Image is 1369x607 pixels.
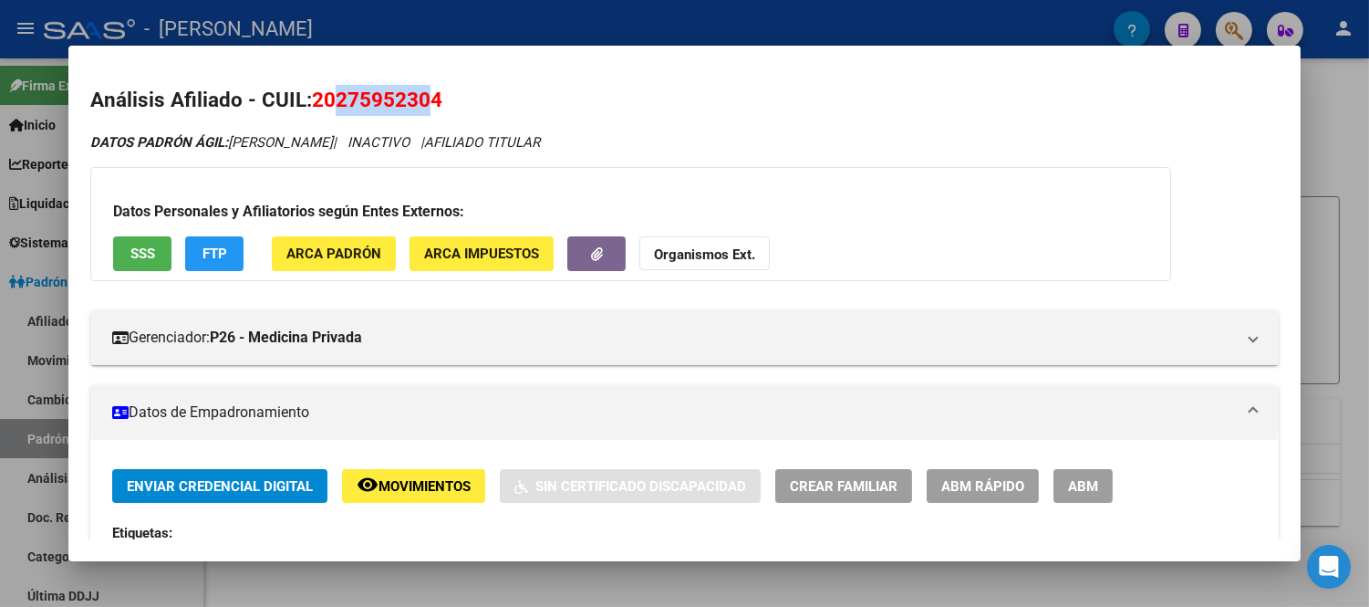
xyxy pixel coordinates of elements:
h2: Análisis Afiliado - CUIL: [90,85,1279,116]
strong: P26 - Medicina Privada [210,327,362,349]
mat-icon: remove_red_eye [357,474,379,496]
mat-panel-title: Gerenciador: [112,327,1235,349]
h3: Datos Personales y Afiliatorios según Entes Externos: [113,201,1148,223]
span: Movimientos [379,478,471,495]
mat-expansion-panel-header: Gerenciador:P26 - Medicina Privada [90,310,1279,365]
button: FTP [185,236,244,270]
span: AFILIADO TITULAR [424,134,540,151]
span: ARCA Impuestos [424,246,539,263]
i: | INACTIVO | [90,134,540,151]
span: Crear Familiar [790,478,897,495]
button: Sin Certificado Discapacidad [500,469,761,503]
div: Open Intercom Messenger [1307,545,1351,589]
mat-panel-title: Datos de Empadronamiento [112,402,1235,424]
button: Organismos Ext. [639,236,770,270]
mat-expansion-panel-header: Datos de Empadronamiento [90,385,1279,440]
button: Movimientos [342,469,485,503]
span: SSS [130,246,155,263]
button: ARCA Impuestos [410,236,554,270]
strong: Organismos Ext. [654,247,755,264]
span: [PERSON_NAME] [90,134,333,151]
button: ABM Rápido [927,469,1039,503]
button: ABM [1053,469,1113,503]
span: Enviar Credencial Digital [127,478,313,495]
span: FTP [202,246,227,263]
span: Sin Certificado Discapacidad [535,478,746,495]
button: Enviar Credencial Digital [112,469,327,503]
strong: Etiquetas: [112,525,172,541]
button: SSS [113,236,171,270]
span: ARCA Padrón [286,246,381,263]
button: ARCA Padrón [272,236,396,270]
span: ABM [1068,478,1098,495]
button: Crear Familiar [775,469,912,503]
span: ABM Rápido [941,478,1024,495]
span: 20275952304 [312,88,442,111]
strong: DATOS PADRÓN ÁGIL: [90,134,228,151]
